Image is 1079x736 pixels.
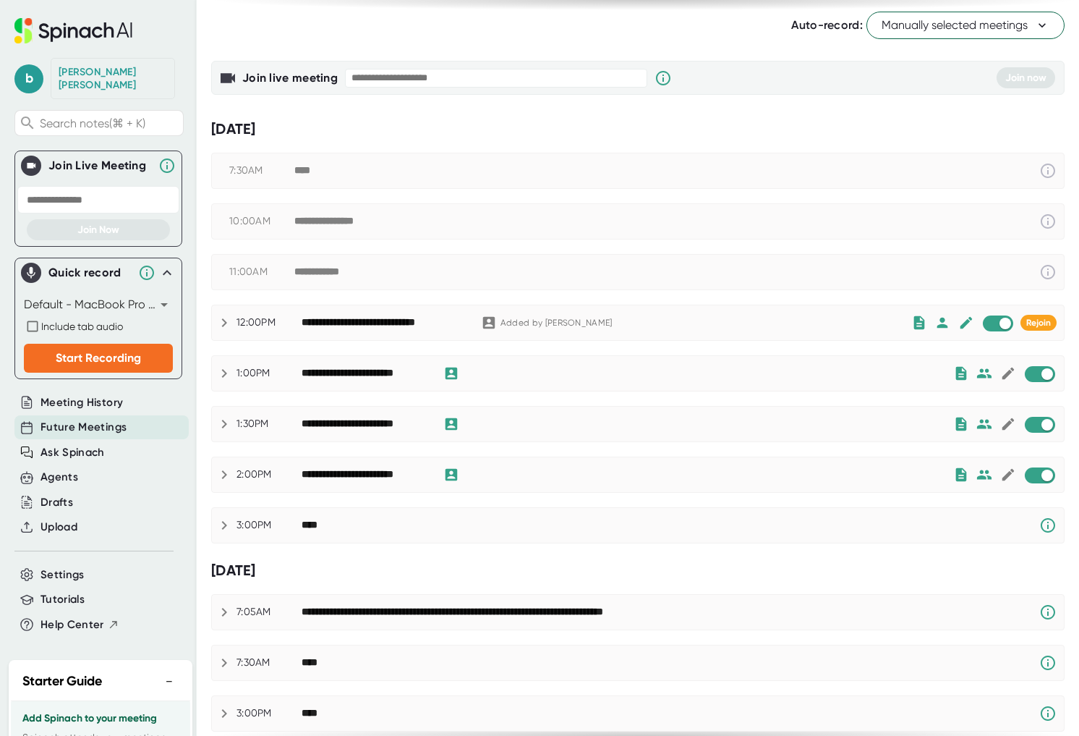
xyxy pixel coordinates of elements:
button: Rejoin [1020,315,1057,331]
svg: This event has already passed [1039,213,1057,230]
svg: This event has already passed [1039,162,1057,179]
svg: Spinach requires a video conference link. [1039,654,1057,672]
div: 7:30AM [236,656,302,669]
span: b [14,64,43,93]
button: Manually selected meetings [866,12,1065,39]
button: Settings [40,567,85,583]
span: Manually selected meetings [882,17,1049,34]
span: Help Center [40,617,104,633]
span: Auto-record: [791,18,863,32]
div: Added by [PERSON_NAME] [500,318,613,329]
svg: Spinach requires a video conference link. [1039,517,1057,534]
span: Include tab audio [41,321,123,332]
span: Start Recording [56,351,141,365]
button: Start Recording [24,344,173,373]
button: Help Center [40,617,119,633]
button: Join now [997,67,1055,88]
div: Quick record [48,266,131,280]
span: Search notes (⌘ + K) [40,117,179,130]
button: Agents [40,469,78,486]
div: Join Live MeetingJoin Live Meeting [21,151,176,180]
div: 2:00PM [236,468,302,481]
svg: Spinach requires a video conference link. [1039,705,1057,722]
img: Join Live Meeting [24,158,38,173]
div: Quick record [21,258,176,287]
div: 11:00AM [229,266,294,279]
button: Ask Spinach [40,444,105,461]
svg: This event has already passed [1039,263,1057,281]
button: Drafts [40,494,73,511]
h3: Add Spinach to your meeting [22,713,179,724]
div: 1:00PM [236,367,302,380]
span: Join now [1005,72,1046,84]
button: Future Meetings [40,419,127,436]
div: 1:30PM [236,418,302,431]
div: Brooke Epstein [59,66,167,91]
span: Rejoin [1026,318,1051,328]
svg: Spinach requires a video conference link. [1039,604,1057,621]
div: 12:00PM [236,316,302,329]
button: − [160,671,179,692]
div: 3:00PM [236,707,302,720]
div: 7:30AM [229,164,294,177]
div: 7:05AM [236,606,302,619]
b: Join live meeting [242,71,338,85]
span: Join Now [77,224,119,236]
button: Tutorials [40,591,85,608]
div: Default - MacBook Pro Microphone (Built-in) [24,293,173,316]
button: Join Now [27,219,170,240]
h2: Starter Guide [22,672,102,691]
div: [DATE] [211,120,1065,138]
div: 10:00AM [229,215,294,228]
div: 3:00PM [236,519,302,532]
div: [DATE] [211,562,1065,580]
button: Meeting History [40,394,123,411]
button: Upload [40,519,77,536]
div: Join Live Meeting [48,158,151,173]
